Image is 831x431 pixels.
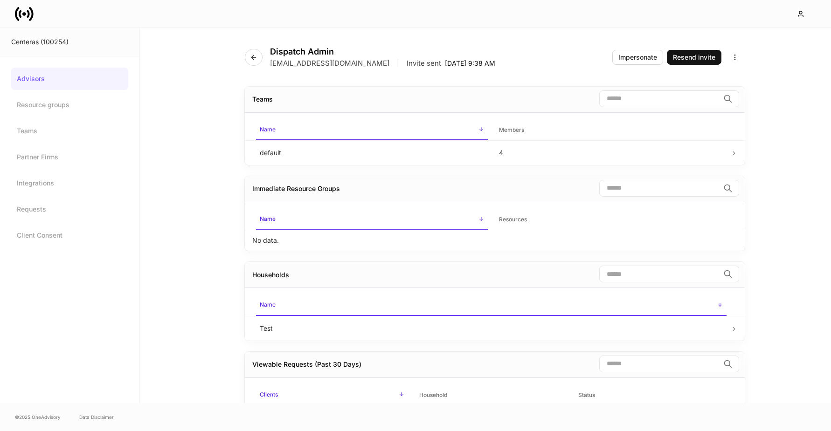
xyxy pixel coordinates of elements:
div: Resend invite [673,54,715,61]
div: Impersonate [618,54,657,61]
h6: Name [260,214,276,223]
h4: Dispatch Admin [270,47,495,57]
td: Test [252,316,730,341]
a: Advisors [11,68,128,90]
h6: Household [419,390,447,399]
a: Resource groups [11,94,128,116]
p: | [397,59,399,68]
p: Invite sent [407,59,441,68]
a: Requests [11,198,128,220]
button: Resend invite [667,50,721,65]
p: [DATE] 9:38 AM [445,59,495,68]
p: No data. [252,236,279,245]
div: Households [252,270,289,280]
td: default [252,140,492,165]
span: Name [256,295,727,315]
h6: Status [578,390,595,399]
span: © 2025 OneAdvisory [15,413,61,421]
a: Integrations [11,172,128,194]
h6: Name [260,125,276,134]
div: Teams [252,95,273,104]
span: Clients [256,385,408,405]
h6: Name [260,300,276,309]
h6: Members [499,125,524,134]
span: Members [495,121,727,140]
a: Teams [11,120,128,142]
h6: Clients [260,390,278,399]
span: Household [415,386,568,405]
a: Data Disclaimer [79,413,114,421]
p: [EMAIL_ADDRESS][DOMAIN_NAME] [270,59,389,68]
span: Resources [495,210,727,229]
div: Centeras (100254) [11,37,128,47]
button: Impersonate [612,50,663,65]
h6: Resources [499,215,527,224]
span: Name [256,210,488,230]
a: Partner Firms [11,146,128,168]
td: 4 [492,140,731,165]
div: Viewable Requests (Past 30 Days) [252,360,361,369]
span: Name [256,120,488,140]
span: Status [575,386,727,405]
div: Immediate Resource Groups [252,184,340,193]
a: Client Consent [11,224,128,246]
